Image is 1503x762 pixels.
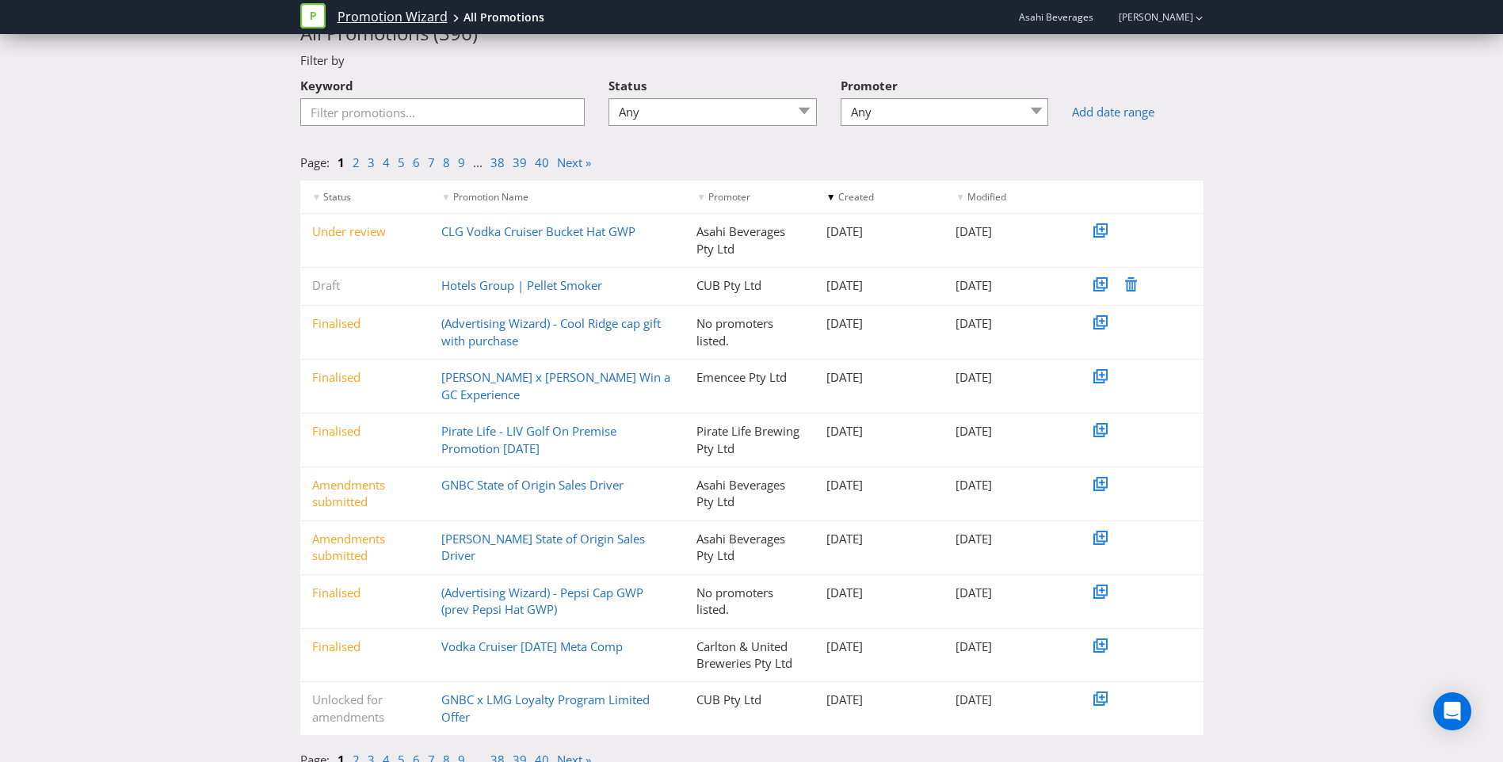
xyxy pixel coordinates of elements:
[338,8,448,26] a: Promotion Wizard
[608,78,647,93] span: Status
[441,277,602,293] a: Hotels Group | Pellet Smoker
[300,315,430,332] div: Finalised
[814,585,944,601] div: [DATE]
[300,223,430,240] div: Under review
[1433,692,1471,730] div: Open Intercom Messenger
[814,223,944,240] div: [DATE]
[441,638,623,654] a: Vodka Cruiser [DATE] Meta Comp
[441,315,661,348] a: (Advertising Wizard) - Cool Ridge cap gift with purchase
[300,70,353,94] label: Keyword
[944,277,1074,294] div: [DATE]
[368,154,375,170] a: 3
[441,585,643,617] a: (Advertising Wizard) - Pepsi Cap GWP (prev Pepsi Hat GWP)
[463,10,544,25] div: All Promotions
[473,154,490,171] li: ...
[300,585,430,601] div: Finalised
[441,190,451,204] span: ▼
[814,477,944,493] div: [DATE]
[300,154,330,170] span: Page:
[323,190,351,204] span: Status
[383,154,390,170] a: 4
[685,277,814,294] div: CUB Pty Ltd
[685,315,814,349] div: No promoters listed.
[288,52,1215,69] div: Filter by
[441,223,635,239] a: CLG Vodka Cruiser Bucket Hat GWP
[312,190,322,204] span: ▼
[814,423,944,440] div: [DATE]
[535,154,549,170] a: 40
[441,692,650,724] a: GNBC x LMG Loyalty Program Limited Offer
[685,477,814,511] div: Asahi Beverages Pty Ltd
[300,98,586,126] input: Filter promotions...
[300,531,430,565] div: Amendments submitted
[1072,104,1203,120] a: Add date range
[441,531,645,563] a: [PERSON_NAME] State of Origin Sales Driver
[441,477,624,493] a: GNBC State of Origin Sales Driver
[557,154,591,170] a: Next »
[944,692,1074,708] div: [DATE]
[814,692,944,708] div: [DATE]
[441,369,670,402] a: [PERSON_NAME] x [PERSON_NAME] Win a GC Experience
[300,423,430,440] div: Finalised
[944,223,1074,240] div: [DATE]
[685,638,814,672] div: Carlton & United Breweries Pty Ltd
[814,638,944,655] div: [DATE]
[944,585,1074,601] div: [DATE]
[458,154,465,170] a: 9
[453,190,528,204] span: Promotion Name
[956,190,965,204] span: ▼
[300,277,430,294] div: Draft
[685,369,814,386] div: Emencee Pty Ltd
[708,190,750,204] span: Promoter
[814,315,944,332] div: [DATE]
[490,154,505,170] a: 38
[841,78,898,93] span: Promoter
[685,423,814,457] div: Pirate Life Brewing Pty Ltd
[944,315,1074,332] div: [DATE]
[944,531,1074,547] div: [DATE]
[814,277,944,294] div: [DATE]
[685,692,814,708] div: CUB Pty Ltd
[944,423,1074,440] div: [DATE]
[353,154,360,170] a: 2
[300,638,430,655] div: Finalised
[685,531,814,565] div: Asahi Beverages Pty Ltd
[944,369,1074,386] div: [DATE]
[513,154,527,170] a: 39
[685,585,814,619] div: No promoters listed.
[398,154,405,170] a: 5
[443,154,450,170] a: 8
[428,154,435,170] a: 7
[944,477,1074,493] div: [DATE]
[814,369,944,386] div: [DATE]
[1103,10,1193,24] a: [PERSON_NAME]
[413,154,420,170] a: 6
[300,369,430,386] div: Finalised
[300,477,430,511] div: Amendments submitted
[1019,10,1093,24] span: Asahi Beverages
[685,223,814,257] div: Asahi Beverages Pty Ltd
[696,190,706,204] span: ▼
[838,190,874,204] span: Created
[944,638,1074,655] div: [DATE]
[967,190,1006,204] span: Modified
[300,692,430,726] div: Unlocked for amendments
[814,531,944,547] div: [DATE]
[826,190,836,204] span: ▼
[441,423,616,455] a: Pirate Life - LIV Golf On Premise Promotion [DATE]
[338,154,345,170] a: 1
